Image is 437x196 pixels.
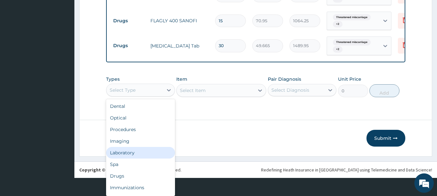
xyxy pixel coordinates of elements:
div: Spa [106,159,175,170]
label: Item [176,76,187,82]
button: Add [369,84,399,97]
div: Imaging [106,135,175,147]
span: + 2 [333,21,343,27]
img: d_794563401_company_1708531726252_794563401 [12,32,26,48]
td: [MEDICAL_DATA] Tab [147,39,212,52]
span: We're online! [38,57,89,123]
strong: Copyright © 2017 . [79,167,145,173]
div: Laboratory [106,147,175,159]
div: Immunizations [106,182,175,193]
div: Dental [106,100,175,112]
div: Redefining Heath Insurance in [GEOGRAPHIC_DATA] using Telemedicine and Data Science! [261,167,432,173]
div: Minimize live chat window [106,3,122,19]
span: + 2 [333,46,343,53]
div: Procedures [106,124,175,135]
span: Threatened miscarriage [333,14,371,21]
div: Select Diagnosis [271,87,309,93]
td: Drugs [110,15,147,27]
td: Drugs [110,40,147,52]
label: Unit Price [338,76,361,82]
textarea: Type your message and hit 'Enter' [3,129,123,151]
td: FLAGLY 400 SANOFI [147,14,212,27]
div: Optical [106,112,175,124]
button: Submit [366,130,405,147]
label: Types [106,77,120,82]
footer: All rights reserved. [74,161,437,178]
div: Drugs [106,170,175,182]
div: Select Type [110,87,136,93]
label: Pair Diagnosis [268,76,301,82]
div: Chat with us now [34,36,109,45]
span: Threatened miscarriage [333,39,371,46]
